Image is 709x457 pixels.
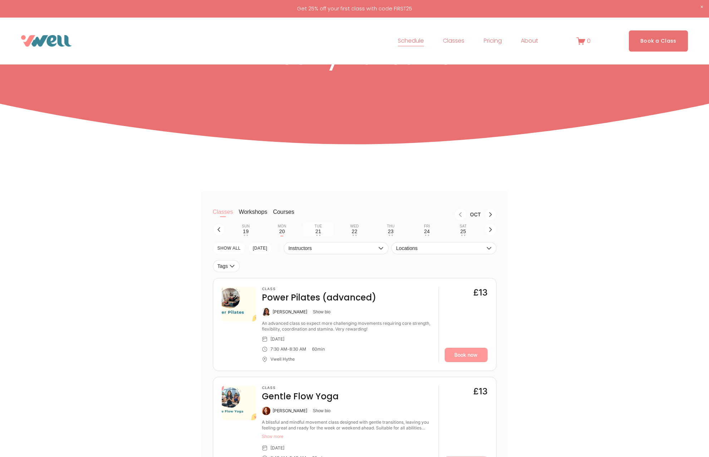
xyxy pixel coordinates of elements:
[587,37,591,45] span: 0
[262,292,376,303] h4: Power Pilates (advanced)
[140,43,569,71] h1: Weekly Schedule
[270,336,284,342] div: [DATE]
[484,35,502,47] a: Pricing
[278,224,286,228] div: Mon
[443,35,464,47] a: folder dropdown
[316,228,321,234] div: 21
[222,287,256,321] img: de308265-3e9d-4747-ba2f-d825c0cdbde0.png
[288,245,377,251] span: Instructors
[270,445,284,451] div: [DATE]
[398,35,424,47] a: Schedule
[217,263,228,269] span: Tags
[262,308,270,316] img: Kate Arnold
[445,348,488,362] a: Book now
[306,208,497,221] nav: Month switch
[242,224,250,228] div: Sun
[352,228,357,234] div: 22
[473,386,488,397] div: £13
[262,434,433,439] button: Show more
[273,309,307,315] div: [PERSON_NAME]
[273,208,294,223] button: Courses
[484,208,497,221] button: Next month, Nov
[473,287,488,298] div: £13
[425,235,429,236] div: • •
[350,224,359,228] div: Wed
[270,356,295,362] div: Vwell Hythe
[521,36,538,46] span: About
[213,260,240,272] button: Tags
[460,228,466,234] div: 25
[262,391,339,402] h4: Gentle Flow Yoga
[262,386,339,390] h3: Class
[461,235,465,236] div: • •
[466,212,484,217] div: Month Oct
[244,235,248,236] div: • •
[222,386,256,420] img: 61e4154f-1df3-4cf4-9c57-15847db83959.png
[270,346,287,352] div: 7:30 AM
[316,235,321,236] div: • •
[313,309,331,315] button: Show bio
[262,419,433,431] div: A blissful and mindful movement class designed with gentle transitions, leaving you feeling great...
[262,321,433,332] div: An advanced class so expect more challenging movements requiring core strength, flexibility, coor...
[213,208,233,223] button: Classes
[388,228,393,234] div: 23
[312,346,325,352] div: 60 min
[352,235,357,236] div: • •
[287,346,289,352] div: -
[284,242,388,254] button: Instructors
[313,408,331,414] button: Show bio
[273,408,307,414] div: [PERSON_NAME]
[424,224,430,228] div: Fri
[213,242,245,254] button: SHOW All
[424,228,430,234] div: 24
[443,36,464,46] span: Classes
[21,35,72,47] img: VWell
[289,346,306,352] div: 8:30 AM
[454,208,466,221] button: Previous month, Sep
[391,242,496,254] button: Locations
[262,287,376,291] h3: Class
[248,242,272,254] button: [DATE]
[387,224,395,228] div: Thu
[243,228,249,234] div: 19
[576,37,591,45] a: 0 items in cart
[388,235,393,236] div: • •
[521,35,538,47] a: folder dropdown
[460,224,466,228] div: Sat
[629,30,688,52] a: Book a Class
[239,208,267,223] button: Workshops
[262,407,270,415] img: Caitlin McCarthy
[314,224,322,228] div: Tue
[396,245,484,251] span: Locations
[279,228,285,234] div: 20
